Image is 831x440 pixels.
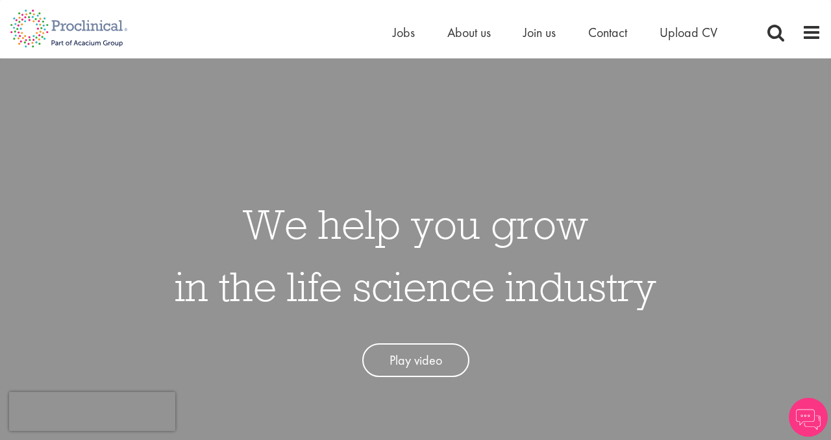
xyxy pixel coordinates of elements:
h1: We help you grow in the life science industry [175,193,656,317]
a: Join us [523,24,556,41]
a: About us [447,24,491,41]
img: Chatbot [789,398,828,437]
a: Contact [588,24,627,41]
a: Upload CV [660,24,717,41]
a: Jobs [393,24,415,41]
a: Play video [362,343,469,378]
